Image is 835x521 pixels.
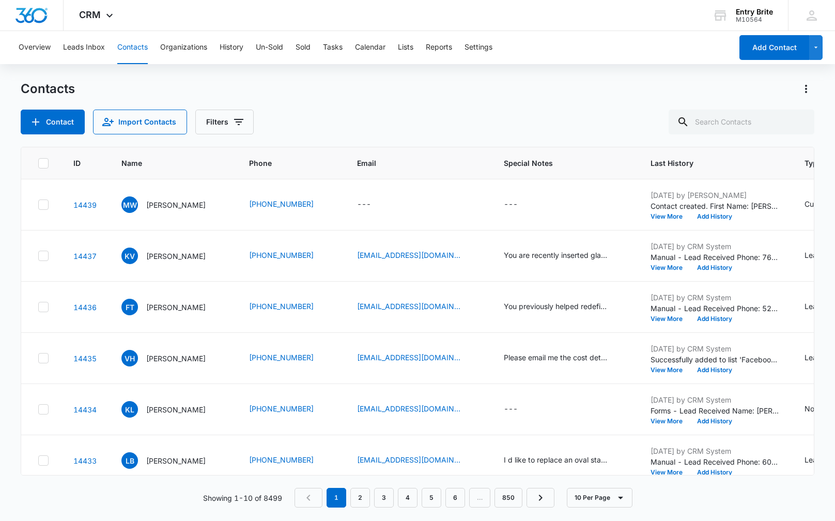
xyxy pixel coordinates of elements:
[249,352,314,363] a: [PHONE_NUMBER]
[805,403,823,414] div: None
[146,455,206,466] p: [PERSON_NAME]
[73,354,97,363] a: Navigate to contact details page for Vilette Harrison
[690,418,739,424] button: Add History
[651,158,765,168] span: Last History
[739,35,809,60] button: Add Contact
[323,31,343,64] button: Tasks
[422,488,441,508] a: Page 5
[249,403,332,416] div: Phone - (956) 204-5898 - Select to Edit Field
[357,454,479,467] div: Email - loriabates@gmail.com - Select to Edit Field
[651,303,780,314] p: Manual - Lead Received Phone: 5209821788Select a Email: [EMAIL_ADDRESS][DOMAIN_NAME] Lead Source:...
[736,16,773,23] div: account id
[249,454,314,465] a: [PHONE_NUMBER]
[651,394,780,405] p: [DATE] by CRM System
[121,299,224,315] div: Name - Frank Tadeo - Select to Edit Field
[73,252,97,260] a: Navigate to contact details page for Kim Vickers
[504,352,607,363] div: Please email me the cost details
[651,252,780,263] p: Manual - Lead Received Phone: 7605256058Select a Email: [EMAIL_ADDRESS][DOMAIN_NAME] Lead Source:...
[256,31,283,64] button: Un-Sold
[121,350,224,366] div: Name - Vilette Harrison - Select to Edit Field
[327,488,346,508] em: 1
[73,201,97,209] a: Navigate to contact details page for Marivec Wrobel
[357,403,479,416] div: Email - krodriguez_2000@yahoo.com - Select to Edit Field
[73,456,97,465] a: Navigate to contact details page for Lori Bates
[79,9,101,20] span: CRM
[805,352,822,363] div: Lead
[249,301,332,313] div: Phone - (520) 982-1788 - Select to Edit Field
[805,454,822,465] div: Lead
[121,158,209,168] span: Name
[249,158,317,168] span: Phone
[146,353,206,364] p: [PERSON_NAME]
[220,31,243,64] button: History
[249,352,332,364] div: Phone - (646) 691-0542 - Select to Edit Field
[651,213,690,220] button: View More
[121,196,224,213] div: Name - Marivec Wrobel - Select to Edit Field
[295,488,554,508] nav: Pagination
[651,456,780,467] p: Manual - Lead Received Phone: 6022068790Select a Email: [EMAIL_ADDRESS][DOMAIN_NAME] Lead Source:...
[651,241,780,252] p: [DATE] by CRM System
[117,31,148,64] button: Contacts
[374,488,394,508] a: Page 3
[426,31,452,64] button: Reports
[504,403,518,416] div: ---
[504,198,518,211] div: ---
[398,488,417,508] a: Page 4
[527,488,554,508] a: Next Page
[73,405,97,414] a: Navigate to contact details page for Karla Lopez
[690,469,739,476] button: Add History
[249,198,314,209] a: [PHONE_NUMBER]
[736,8,773,16] div: account name
[504,198,536,211] div: Special Notes - - Select to Edit Field
[357,198,371,211] div: ---
[121,452,138,469] span: LB
[690,213,739,220] button: Add History
[249,454,332,467] div: Phone - (602) 206-8790 - Select to Edit Field
[504,454,626,467] div: Special Notes - I d like to replace an oval stained glass panel in my front door with a plain bev...
[296,31,311,64] button: Sold
[651,469,690,476] button: View More
[121,401,138,418] span: KL
[203,493,282,503] p: Showing 1-10 of 8499
[690,265,739,271] button: Add History
[651,201,780,211] p: Contact created. First Name: [PERSON_NAME] Last Name: [PERSON_NAME] Color Tag: ... Contact create...
[651,405,780,416] p: Forms - Lead Received Name: [PERSON_NAME] Email: [EMAIL_ADDRESS][DOMAIN_NAME] Phone: [PHONE_NUMBE...
[73,158,82,168] span: ID
[63,31,105,64] button: Leads Inbox
[798,81,814,97] button: Actions
[357,301,460,312] a: [EMAIL_ADDRESS][DOMAIN_NAME]
[195,110,254,134] button: Filters
[21,81,75,97] h1: Contacts
[249,250,314,260] a: [PHONE_NUMBER]
[651,343,780,354] p: [DATE] by CRM System
[93,110,187,134] button: Import Contacts
[160,31,207,64] button: Organizations
[504,250,607,260] div: You are recently inserted glass into my friend door. I would like to get appointment for consulta...
[690,316,739,322] button: Add History
[146,200,206,210] p: [PERSON_NAME]
[669,110,814,134] input: Search Contacts
[651,190,780,201] p: [DATE] by [PERSON_NAME]
[21,110,85,134] button: Add Contact
[504,250,626,262] div: Special Notes - You are recently inserted glass into my friend door. I would like to get appointm...
[504,158,611,168] span: Special Notes
[357,352,460,363] a: [EMAIL_ADDRESS][DOMAIN_NAME]
[504,301,607,312] div: You previously helped redefine our front doors at a different house. We would like to do the same...
[249,198,332,211] div: Phone - (602) 318-8430 - Select to Edit Field
[249,301,314,312] a: [PHONE_NUMBER]
[121,196,138,213] span: MW
[651,292,780,303] p: [DATE] by CRM System
[121,248,138,264] span: KV
[445,488,465,508] a: Page 6
[651,418,690,424] button: View More
[357,301,479,313] div: Email - medroso6@gmail.com - Select to Edit Field
[249,250,332,262] div: Phone - (760) 525-6058 - Select to Edit Field
[357,352,479,364] div: Email - va25h53@aol.com - Select to Edit Field
[567,488,632,508] button: 10 Per Page
[121,248,224,264] div: Name - Kim Vickers - Select to Edit Field
[357,198,390,211] div: Email - - Select to Edit Field
[121,350,138,366] span: VH
[651,446,780,456] p: [DATE] by CRM System
[398,31,413,64] button: Lists
[651,367,690,373] button: View More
